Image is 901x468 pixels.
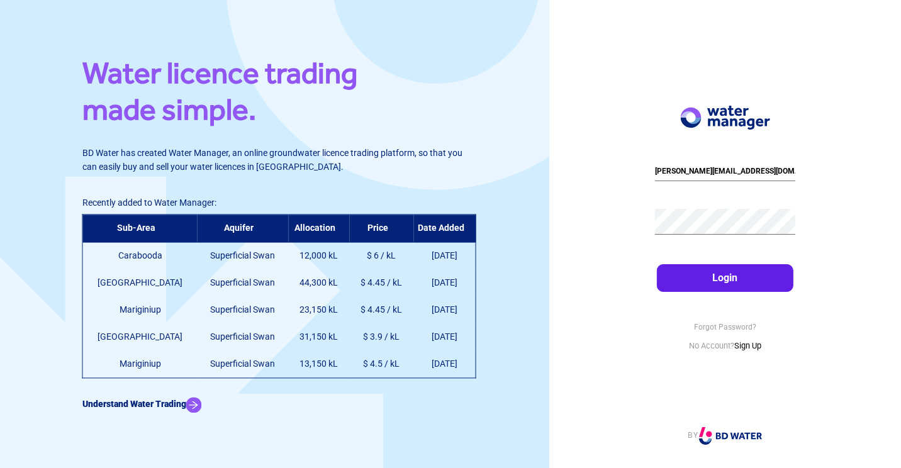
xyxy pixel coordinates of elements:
[186,398,202,413] img: Arrow Icon
[288,270,349,297] td: 44,300 kL
[349,297,414,324] td: $ 4.45 / kL
[414,242,476,270] td: [DATE]
[688,431,762,440] a: BY
[82,198,216,208] span: Recently added to Water Manager:
[414,297,476,324] td: [DATE]
[82,324,197,351] td: [GEOGRAPHIC_DATA]
[680,106,769,130] img: Logo
[82,270,197,297] td: [GEOGRAPHIC_DATA]
[699,427,762,445] img: Logo
[82,214,197,242] th: Sub-Area
[288,351,349,379] td: 13,150 kL
[349,214,414,242] th: Price
[414,214,476,242] th: Date Added
[82,399,186,409] b: Understand Water Trading
[414,351,476,379] td: [DATE]
[349,324,414,351] td: $ 3.9 / kL
[288,297,349,324] td: 23,150 kL
[288,242,349,270] td: 12,000 kL
[197,297,288,324] td: Superficial Swan
[197,242,288,270] td: Superficial Swan
[82,242,197,270] td: Carabooda
[82,351,197,379] td: Mariginiup
[82,399,202,409] a: Understand Water Trading
[349,351,414,379] td: $ 4.5 / kL
[349,242,414,270] td: $ 6 / kL
[414,270,476,297] td: [DATE]
[734,341,761,350] a: Sign Up
[288,214,349,242] th: Allocation
[197,214,288,242] th: Aquifer
[349,270,414,297] td: $ 4.45 / kL
[414,324,476,351] td: [DATE]
[288,324,349,351] td: 31,150 kL
[82,147,467,174] p: BD Water has created Water Manager, an online groundwater licence trading platform, so that you c...
[694,323,756,331] a: Forgot Password?
[655,340,796,352] p: No Account?
[197,324,288,351] td: Superficial Swan
[655,161,796,181] input: Email
[197,270,288,297] td: Superficial Swan
[197,351,288,379] td: Superficial Swan
[657,264,794,292] button: Login
[82,297,197,324] td: Mariginiup
[82,55,467,133] h1: Water licence trading made simple.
